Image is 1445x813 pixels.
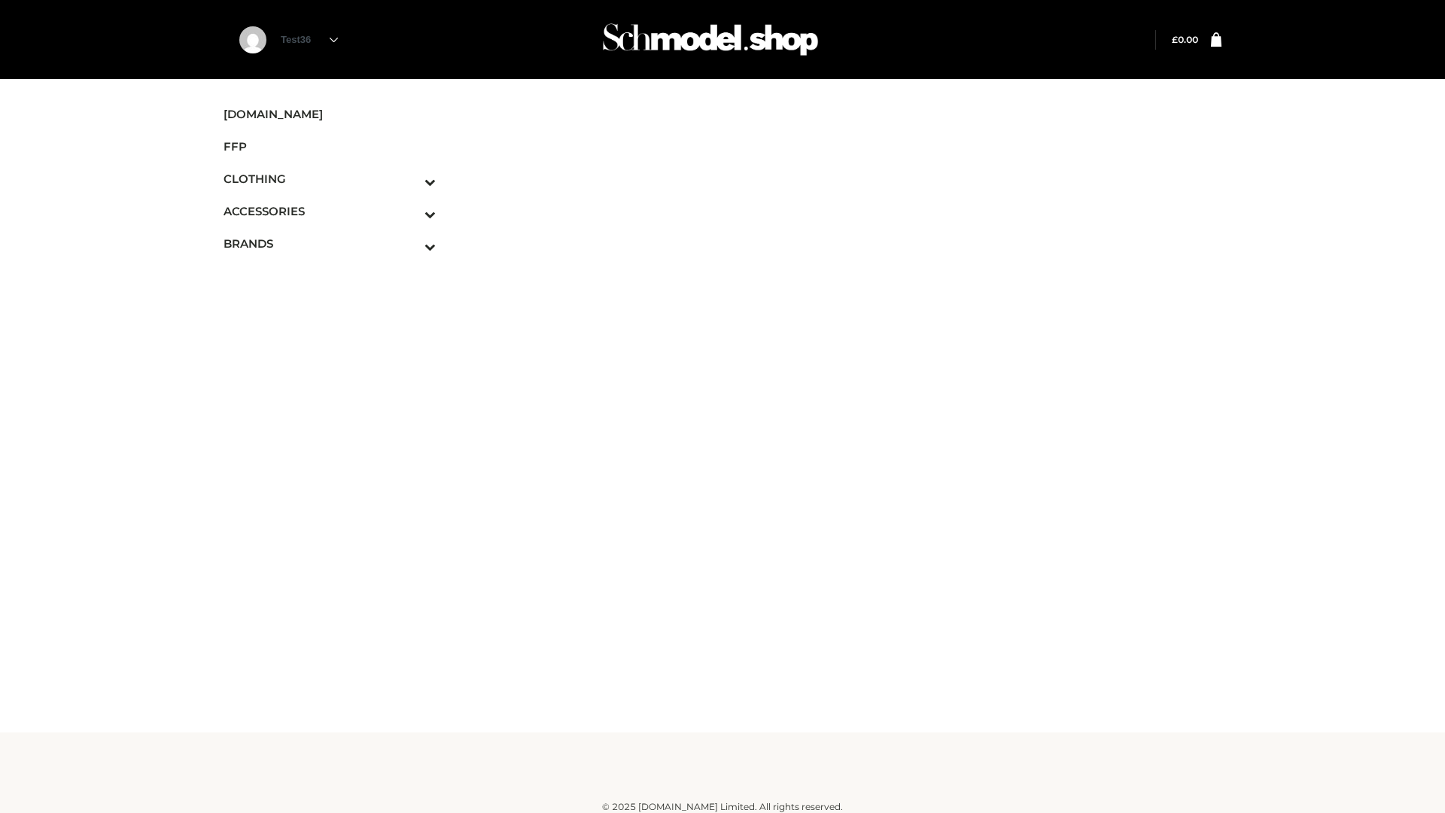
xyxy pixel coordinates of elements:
span: FFP [224,138,436,155]
bdi: 0.00 [1172,34,1198,45]
span: [DOMAIN_NAME] [224,105,436,123]
a: £0.00 [1172,34,1198,45]
span: CLOTHING [224,170,436,187]
a: CLOTHINGToggle Submenu [224,163,436,195]
img: Schmodel Admin 964 [598,10,823,69]
span: £ [1172,34,1178,45]
button: Toggle Submenu [383,195,436,227]
span: BRANDS [224,235,436,252]
span: ACCESSORIES [224,202,436,220]
button: Toggle Submenu [383,227,436,260]
a: ACCESSORIESToggle Submenu [224,195,436,227]
a: Test36 [281,34,338,45]
a: FFP [224,130,436,163]
button: Toggle Submenu [383,163,436,195]
a: [DOMAIN_NAME] [224,98,436,130]
a: BRANDSToggle Submenu [224,227,436,260]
